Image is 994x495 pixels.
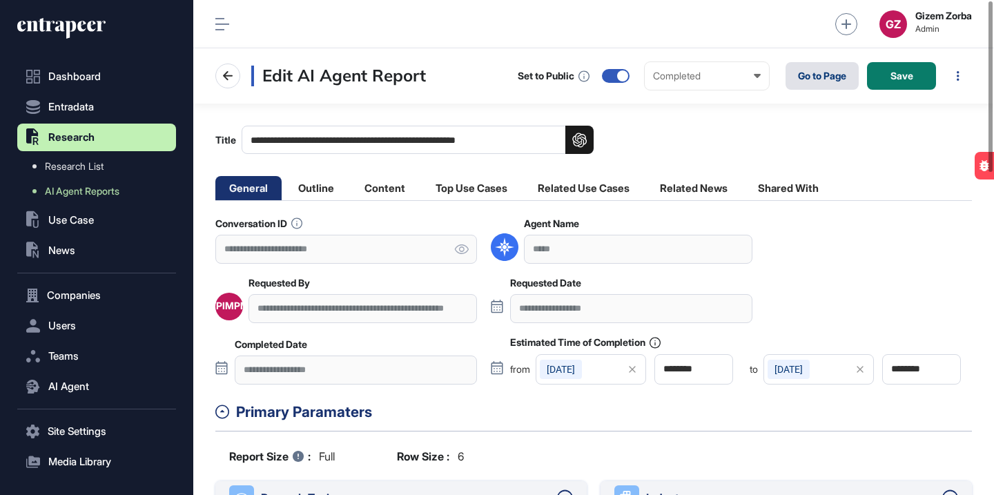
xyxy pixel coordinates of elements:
span: Site Settings [48,426,106,437]
label: Title [215,126,594,154]
button: News [17,237,176,264]
button: Teams [17,342,176,370]
div: full [229,448,335,465]
label: Conversation ID [215,217,302,229]
div: Primary Paramaters [236,401,972,423]
span: Teams [48,351,79,362]
span: Use Case [48,215,94,226]
a: Dashboard [17,63,176,90]
span: News [48,245,75,256]
span: Research List [45,161,104,172]
div: [DATE] [540,360,582,379]
label: Estimated Time of Completion [510,337,661,349]
span: to [750,365,758,374]
button: Site Settings [17,418,176,445]
li: General [215,176,282,200]
span: from [510,365,530,374]
div: Set to Public [518,70,574,81]
button: Media Library [17,448,176,476]
span: Media Library [48,456,111,467]
span: Companies [47,290,101,301]
li: Related News [646,176,741,200]
li: Top Use Cases [422,176,521,200]
button: Companies [17,282,176,309]
button: Research [17,124,176,151]
button: AI Agent [17,373,176,400]
span: AI Agent Reports [45,186,119,197]
span: Save [890,71,913,81]
h3: Edit AI Agent Report [251,66,426,86]
strong: Gizem Zorba [915,10,972,21]
span: AI Agent [48,381,89,392]
li: Related Use Cases [524,176,643,200]
div: 6 [397,448,464,465]
li: Shared With [744,176,832,200]
span: Research [48,132,95,143]
button: Use Case [17,206,176,234]
span: Dashboard [48,71,101,82]
b: Report Size : [229,448,311,465]
label: Completed Date [235,339,307,350]
li: Content [351,176,419,200]
span: Entradata [48,101,94,113]
button: Save [867,62,936,90]
label: Agent Name [524,218,579,229]
a: Go to Page [786,62,859,90]
a: AI Agent Reports [24,179,176,204]
button: Users [17,312,176,340]
div: [DATE] [768,360,810,379]
label: Requested By [248,278,310,289]
span: Admin [915,24,972,34]
button: Entradata [17,93,176,121]
b: Row Size : [397,448,449,465]
div: TPIMPM [210,300,249,311]
span: Users [48,320,76,331]
label: Requested Date [510,278,581,289]
a: Research List [24,154,176,179]
li: Outline [284,176,348,200]
input: Title [242,126,594,154]
button: GZ [879,10,907,38]
div: Completed [653,70,761,81]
